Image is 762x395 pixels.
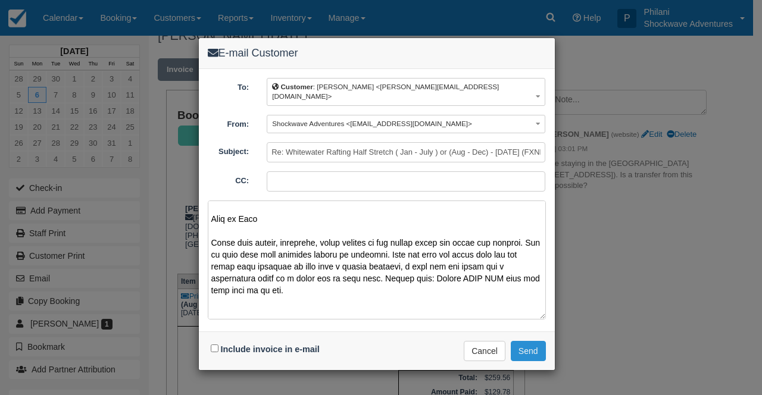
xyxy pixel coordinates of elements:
span: Shockwave Adventures <[EMAIL_ADDRESS][DOMAIN_NAME]> [272,120,472,127]
button: Customer: [PERSON_NAME] <[PERSON_NAME][EMAIL_ADDRESS][DOMAIN_NAME]> [267,78,545,106]
label: From: [199,115,258,130]
label: Include invoice in e-mail [221,344,320,354]
button: Shockwave Adventures <[EMAIL_ADDRESS][DOMAIN_NAME]> [267,115,545,133]
button: Cancel [464,341,505,361]
button: Send [511,341,546,361]
span: : [PERSON_NAME] <[PERSON_NAME][EMAIL_ADDRESS][DOMAIN_NAME]> [272,83,499,101]
label: To: [199,78,258,93]
h4: E-mail Customer [208,47,546,59]
label: Subject: [199,142,258,158]
label: CC: [199,171,258,187]
b: Customer [280,83,313,90]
